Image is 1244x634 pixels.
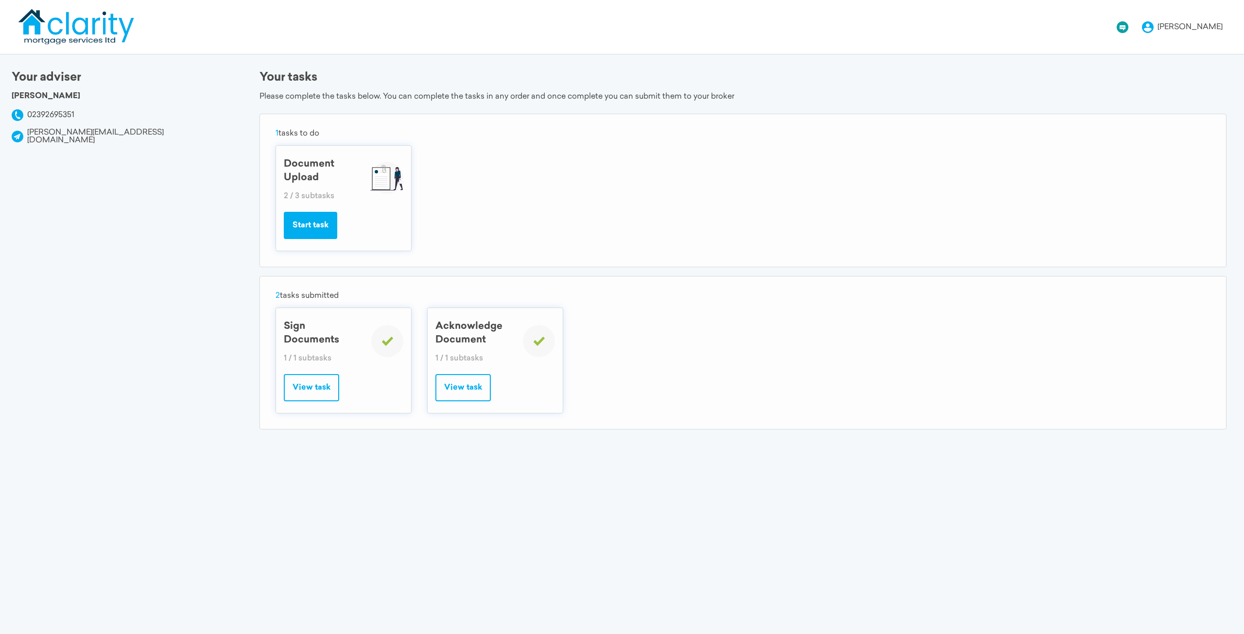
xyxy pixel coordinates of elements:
a: 02392695351 [27,111,74,119]
div: 1 / 1 subtasks [435,355,513,362]
button: View task [284,374,339,401]
span: 2 [276,292,280,300]
div: tasks submitted [276,292,1210,304]
a: [PERSON_NAME][EMAIL_ADDRESS][DOMAIN_NAME] [27,129,164,144]
div: Acknowledge Document [435,320,513,347]
div: [PERSON_NAME] [1158,23,1223,31]
div: 2 / 3 subtasks [284,192,362,200]
div: Please complete the tasks below. You can complete the tasks in any order and once complete you ca... [259,91,1227,102]
button: View task [435,374,491,401]
button: Start task [284,212,337,239]
div: Your adviser [12,72,230,84]
div: Your tasks [259,72,1227,84]
div: tasks to do [276,130,1210,141]
div: 1 / 1 subtasks [284,355,362,362]
div: Document Upload [284,157,362,185]
span: 1 [276,130,278,137]
div: [PERSON_NAME] [12,91,230,102]
img: logo [17,8,136,44]
div: Sign Documents [284,320,362,347]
